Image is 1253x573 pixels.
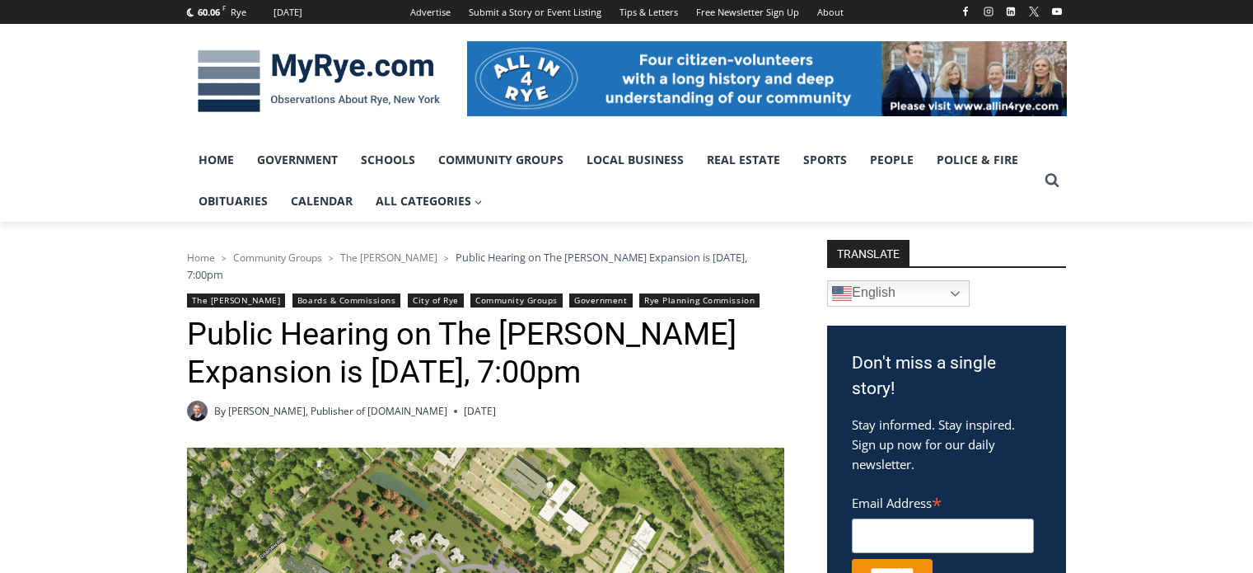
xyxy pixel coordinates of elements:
a: All Categories [364,181,494,222]
label: Email Address [852,486,1034,516]
a: Instagram [979,2,998,21]
strong: TRANSLATE [827,240,909,266]
time: [DATE] [464,403,496,419]
span: > [329,252,334,264]
div: Rye [231,5,246,20]
span: All Categories [376,192,483,210]
a: Sports [792,139,858,181]
a: Police & Fire [925,139,1030,181]
button: View Search Form [1037,166,1067,195]
img: All in for Rye [467,41,1067,115]
div: [DATE] [274,5,302,20]
a: Facebook [956,2,975,21]
img: MyRye.com [187,39,451,124]
span: By [214,403,226,419]
a: Community Groups [470,294,562,308]
a: Home [187,251,215,265]
a: Author image [187,401,208,421]
nav: Breadcrumbs [187,249,784,283]
h3: Don't miss a single story! [852,350,1041,402]
a: The [PERSON_NAME] [187,294,286,308]
span: F [222,3,226,12]
a: The [PERSON_NAME] [340,251,437,265]
a: Community Groups [233,251,322,265]
a: Linkedin [1001,2,1021,21]
nav: Primary Navigation [187,139,1037,223]
a: Obituaries [187,181,279,222]
span: > [444,252,449,264]
p: Stay informed. Stay inspired. Sign up now for our daily newsletter. [852,415,1041,474]
a: Rye Planning Commission [639,294,760,308]
a: Schools [349,139,427,181]
a: City of Rye [408,294,464,308]
span: > [222,252,227,264]
a: Calendar [279,181,364,222]
span: Public Hearing on The [PERSON_NAME] Expansion is [DATE], 7:00pm [187,250,747,281]
a: YouTube [1047,2,1067,21]
a: Boards & Commissions [292,294,401,308]
a: Government [569,294,632,308]
h1: Public Hearing on The [PERSON_NAME] Expansion is [DATE], 7:00pm [187,316,784,391]
img: en [832,284,852,303]
a: X [1024,2,1044,21]
a: Home [187,139,245,181]
a: Real Estate [695,139,792,181]
a: Government [245,139,349,181]
span: 60.06 [198,6,220,18]
a: [PERSON_NAME], Publisher of [DOMAIN_NAME] [228,404,447,418]
a: Community Groups [427,139,575,181]
a: English [827,280,970,307]
a: Local Business [575,139,695,181]
a: People [858,139,925,181]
